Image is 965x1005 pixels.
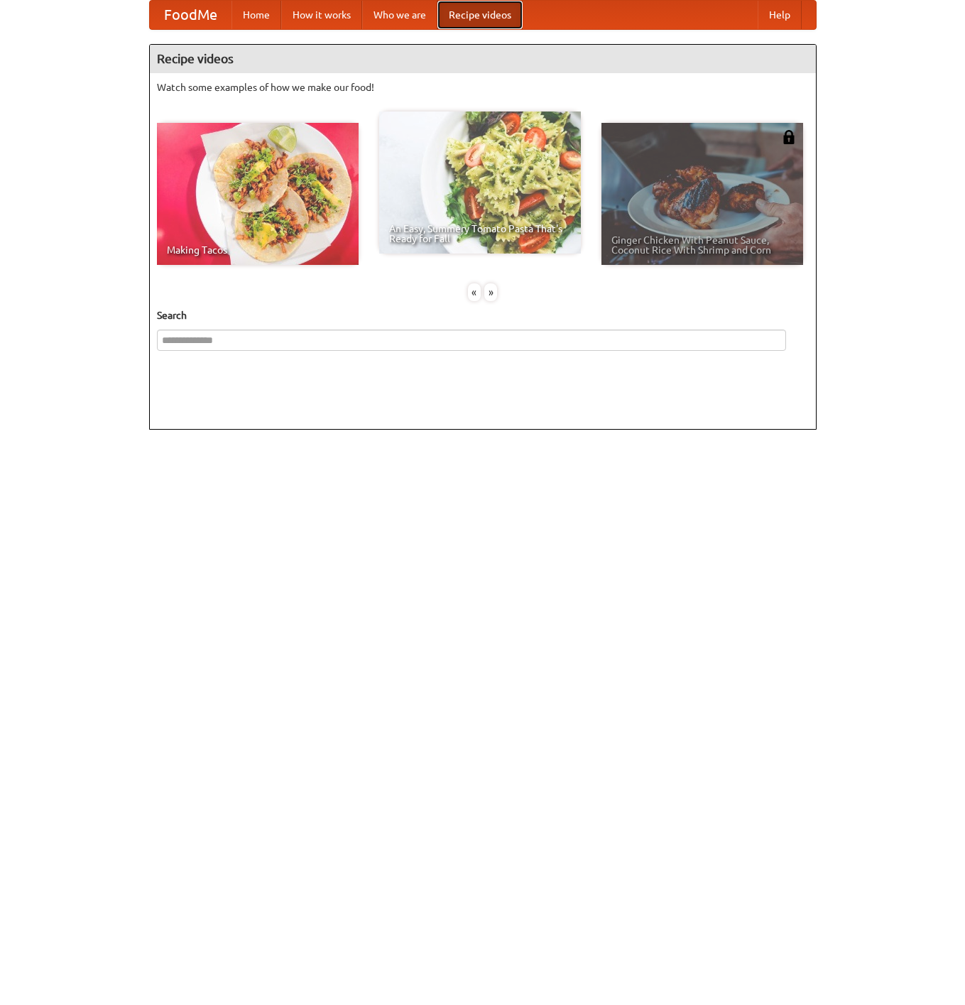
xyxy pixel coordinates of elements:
span: An Easy, Summery Tomato Pasta That's Ready for Fall [389,224,571,244]
a: Home [231,1,281,29]
h5: Search [157,308,809,322]
a: Help [758,1,802,29]
a: Who we are [362,1,437,29]
img: 483408.png [782,130,796,144]
span: Making Tacos [167,245,349,255]
a: An Easy, Summery Tomato Pasta That's Ready for Fall [379,112,581,254]
a: How it works [281,1,362,29]
div: « [468,283,481,301]
h4: Recipe videos [150,45,816,73]
a: Making Tacos [157,123,359,265]
a: FoodMe [150,1,231,29]
p: Watch some examples of how we make our food! [157,80,809,94]
a: Recipe videos [437,1,523,29]
div: » [484,283,497,301]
